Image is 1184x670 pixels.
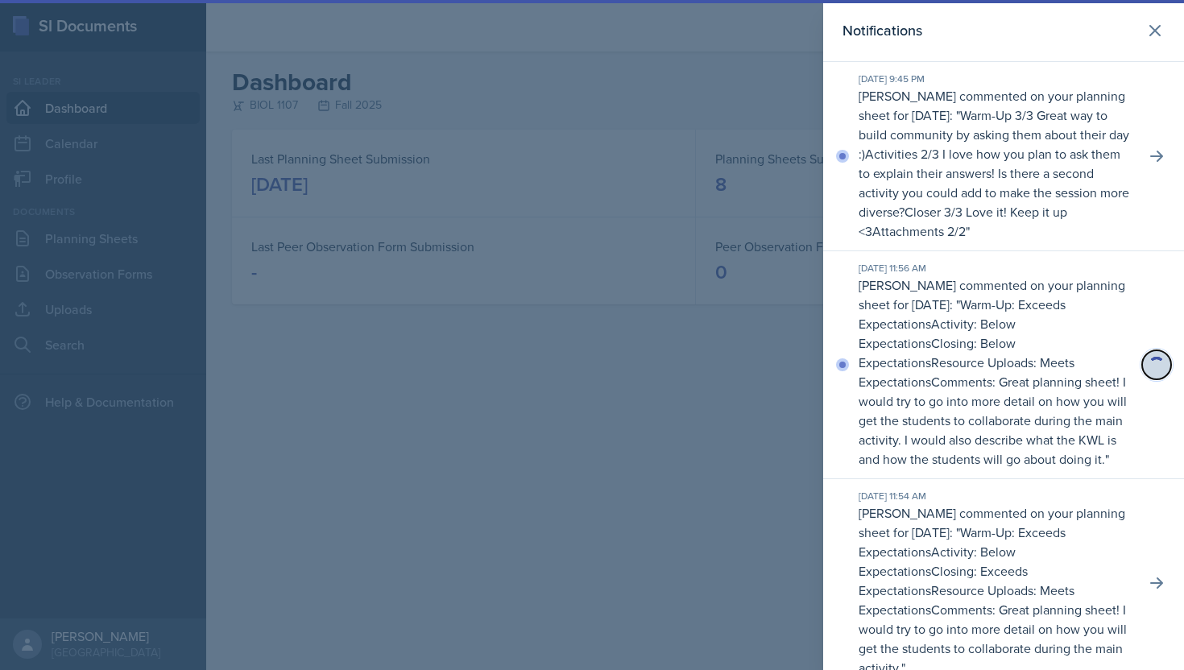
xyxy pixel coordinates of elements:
div: [DATE] 9:45 PM [859,72,1132,86]
div: [DATE] 11:54 AM [859,489,1132,503]
p: Warm-Up 3/3 Great way to build community by asking them about their day :) [859,106,1129,163]
p: Activity: Below Expectations [859,315,1016,352]
p: Activity: Below Expectations [859,543,1016,580]
p: Comments: Great planning sheet! I would try to go into more detail on how you will get the studen... [859,373,1127,468]
p: Resource Uploads: Meets Expectations [859,354,1074,391]
p: Warm-Up: Exceeds Expectations [859,296,1066,333]
div: [DATE] 11:56 AM [859,261,1132,275]
p: Closing: Exceeds Expectations [859,562,1028,599]
h2: Notifications [842,19,922,42]
p: [PERSON_NAME] commented on your planning sheet for [DATE]: " " [859,275,1132,469]
p: Closer 3/3 Love it! Keep it up <3 [859,203,1067,240]
p: [PERSON_NAME] commented on your planning sheet for [DATE]: " " [859,86,1132,241]
p: Attachments 2/2 [872,222,966,240]
p: Activities 2/3 I love how you plan to ask them to explain their answers! Is there a second activi... [859,145,1129,221]
p: Resource Uploads: Meets Expectations [859,581,1074,618]
p: Warm-Up: Exceeds Expectations [859,523,1066,560]
p: Closing: Below Expectations [859,334,1016,371]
